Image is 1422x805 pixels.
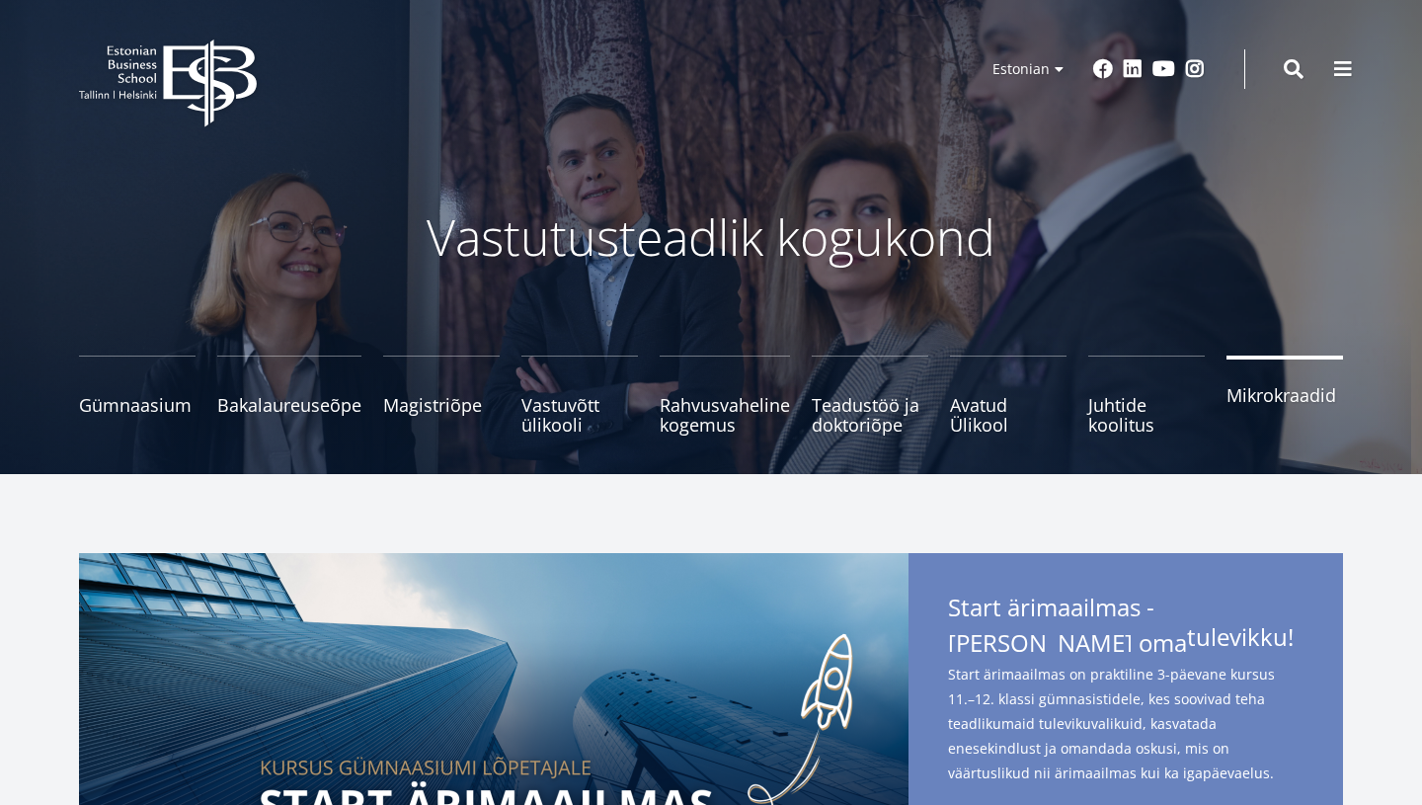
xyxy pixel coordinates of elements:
span: Start ärimaailmas on praktiline 3-päevane kursus 11.–12. klassi gümnasistidele, kes soovivad teha... [948,662,1303,785]
a: Avatud Ülikool [950,356,1066,435]
a: Facebook [1093,59,1113,79]
a: Juhtide koolitus [1088,356,1205,435]
a: Linkedin [1123,59,1143,79]
span: Rahvusvaheline kogemus [660,395,790,435]
a: Youtube [1152,59,1175,79]
span: Mikrokraadid [1226,385,1343,405]
a: Mikrokraadid [1226,356,1343,435]
span: Bakalaureuseõpe [217,395,361,415]
span: Avatud Ülikool [950,395,1066,435]
a: Rahvusvaheline kogemus [660,356,790,435]
span: Start ärimaailmas - [PERSON_NAME] oma [948,593,1303,658]
a: Bakalaureuseõpe [217,356,361,435]
span: Gümnaasium [79,395,196,415]
a: Vastuvõtt ülikooli [521,356,638,435]
a: Instagram [1185,59,1205,79]
span: Teadustöö ja doktoriõpe [812,395,928,435]
span: Magistriõpe [383,395,500,415]
a: Teadustöö ja doktoriõpe [812,356,928,435]
a: Gümnaasium [79,356,196,435]
p: Vastutusteadlik kogukond [188,207,1234,267]
span: tulevikku! [1187,622,1294,652]
a: Magistriõpe [383,356,500,435]
span: Vastuvõtt ülikooli [521,395,638,435]
span: Juhtide koolitus [1088,395,1205,435]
